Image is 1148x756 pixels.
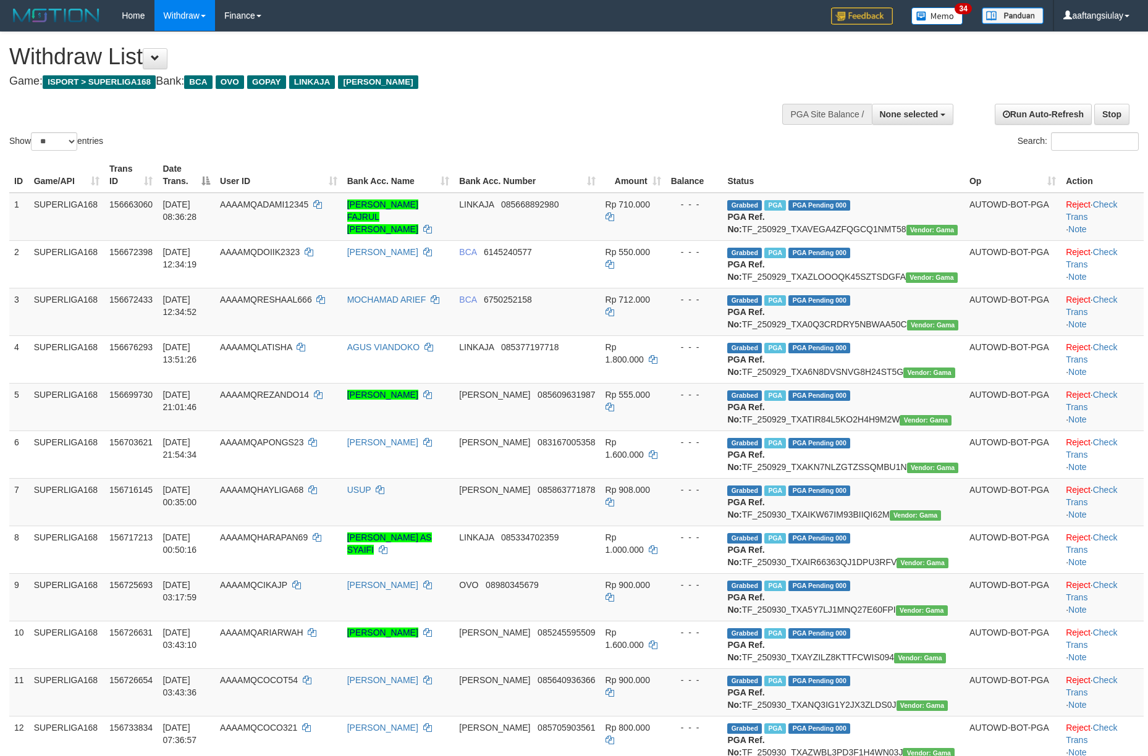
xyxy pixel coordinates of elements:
[722,157,964,193] th: Status
[964,478,1061,526] td: AUTOWD-BOT-PGA
[788,533,850,544] span: PGA Pending
[162,485,196,507] span: [DATE] 00:35:00
[184,75,212,89] span: BCA
[907,320,959,330] span: Vendor URL: https://trx31.1velocity.biz
[982,7,1044,24] img: panduan.png
[606,295,650,304] span: Rp 712.000
[220,723,297,733] span: AAAAMQCOCO321
[220,580,287,590] span: AAAAMQCIKAJP
[109,390,153,400] span: 156699730
[162,437,196,460] span: [DATE] 21:54:34
[727,259,764,282] b: PGA Ref. No:
[955,3,971,14] span: 34
[764,438,786,448] span: Marked by aafchhiseyha
[31,132,77,151] select: Showentries
[459,675,530,685] span: [PERSON_NAME]
[9,157,29,193] th: ID
[1066,342,1117,364] a: Check Trans
[220,390,309,400] span: AAAAMQREZANDO14
[29,240,104,288] td: SUPERLIGA168
[484,295,532,304] span: Copy 6750252158 to clipboard
[1066,390,1091,400] a: Reject
[347,675,418,685] a: [PERSON_NAME]
[788,628,850,639] span: PGA Pending
[538,390,595,400] span: Copy 085609631987 to clipboard
[727,438,762,448] span: Grabbed
[29,157,104,193] th: Game/API: activate to sort column ascending
[109,342,153,352] span: 156676293
[289,75,336,89] span: LINKAJA
[215,157,342,193] th: User ID: activate to sort column ascending
[764,485,786,496] span: Marked by aafchhiseyha
[347,342,420,352] a: AGUS VIANDOKO
[162,580,196,602] span: [DATE] 03:17:59
[906,272,958,283] span: Vendor URL: https://trx31.1velocity.biz
[872,104,954,125] button: None selected
[727,248,762,258] span: Grabbed
[764,343,786,353] span: Marked by aafsoycanthlai
[788,676,850,686] span: PGA Pending
[9,240,29,288] td: 2
[459,199,494,209] span: LINKAJA
[9,75,753,88] h4: Game: Bank:
[538,675,595,685] span: Copy 085640936366 to clipboard
[1068,462,1087,472] a: Note
[964,621,1061,668] td: AUTOWD-BOT-PGA
[1061,157,1144,193] th: Action
[109,723,153,733] span: 156733834
[9,6,103,25] img: MOTION_logo.png
[727,402,764,424] b: PGA Ref. No:
[606,580,650,590] span: Rp 900.000
[671,484,718,496] div: - - -
[29,668,104,716] td: SUPERLIGA168
[1066,199,1091,209] a: Reject
[1066,390,1117,412] a: Check Trans
[109,437,153,447] span: 156703621
[162,532,196,555] span: [DATE] 00:50:16
[1066,675,1117,697] a: Check Trans
[1061,621,1144,668] td: · ·
[727,450,764,472] b: PGA Ref. No:
[1061,240,1144,288] td: · ·
[727,212,764,234] b: PGA Ref. No:
[347,199,418,234] a: [PERSON_NAME] FAJRUL [PERSON_NAME]
[606,485,650,495] span: Rp 908.000
[347,247,418,257] a: [PERSON_NAME]
[1068,652,1087,662] a: Note
[911,7,963,25] img: Button%20Memo.svg
[1066,199,1117,222] a: Check Trans
[1051,132,1139,151] input: Search:
[459,342,494,352] span: LINKAJA
[1018,132,1139,151] label: Search:
[1068,367,1087,377] a: Note
[1068,272,1087,282] a: Note
[727,581,762,591] span: Grabbed
[722,383,964,430] td: TF_250929_TXATIR84L5KO2H4H9M2W
[788,390,850,401] span: PGA Pending
[671,198,718,211] div: - - -
[727,343,762,353] span: Grabbed
[43,75,156,89] span: ISPORT > SUPERLIGA168
[29,335,104,383] td: SUPERLIGA168
[1061,430,1144,478] td: · ·
[9,288,29,335] td: 3
[894,653,946,663] span: Vendor URL: https://trx31.1velocity.biz
[459,485,530,495] span: [PERSON_NAME]
[109,532,153,542] span: 156717213
[964,335,1061,383] td: AUTOWD-BOT-PGA
[454,157,600,193] th: Bank Acc. Number: activate to sort column ascending
[347,532,432,555] a: [PERSON_NAME] AS SYAIFI
[964,193,1061,241] td: AUTOWD-BOT-PGA
[29,288,104,335] td: SUPERLIGA168
[671,246,718,258] div: - - -
[727,640,764,662] b: PGA Ref. No:
[900,415,952,426] span: Vendor URL: https://trx31.1velocity.biz
[880,109,939,119] span: None selected
[606,342,644,364] span: Rp 1.800.000
[897,558,948,568] span: Vendor URL: https://trx31.1velocity.biz
[764,533,786,544] span: Marked by aafnonsreyleab
[104,157,158,193] th: Trans ID: activate to sort column ascending
[347,390,418,400] a: [PERSON_NAME]
[9,335,29,383] td: 4
[162,628,196,650] span: [DATE] 03:43:10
